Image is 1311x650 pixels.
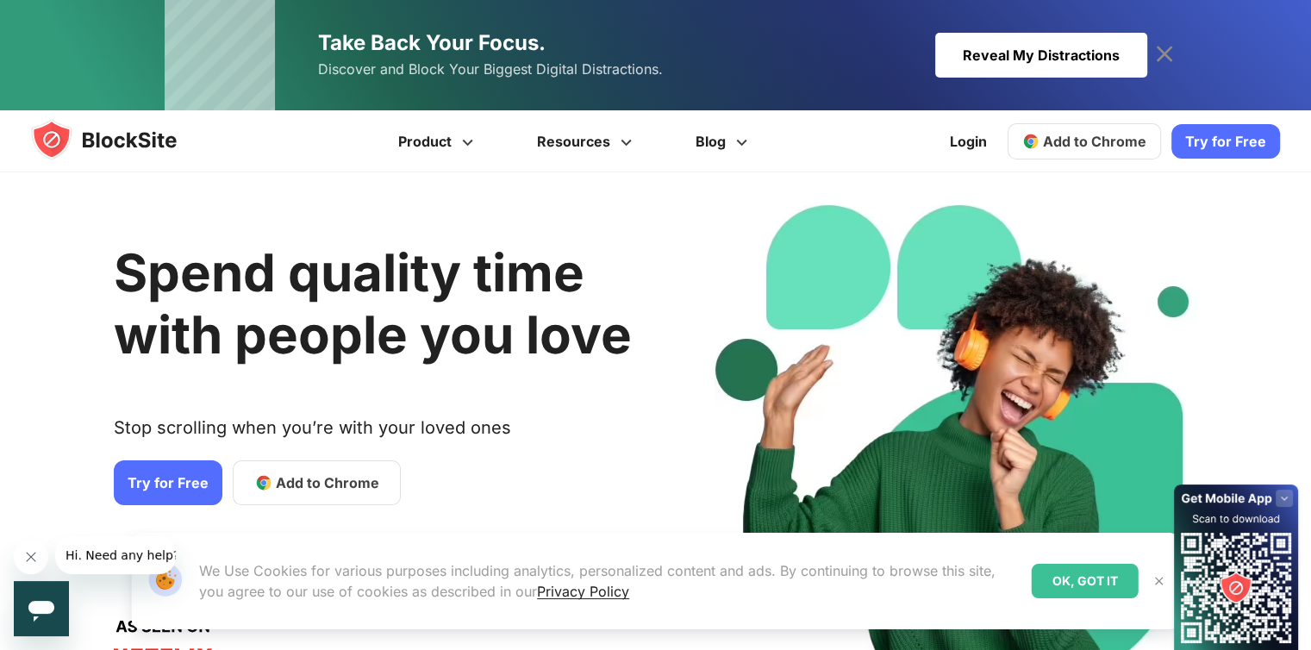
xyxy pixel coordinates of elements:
img: chrome-icon.svg [1022,133,1039,150]
text: Stop scrolling when you’re with your loved ones [114,417,511,452]
a: Resources [508,110,666,172]
a: Login [940,121,997,162]
a: Try for Free [1171,124,1280,159]
a: Product [369,110,508,172]
iframe: Close message [14,540,48,574]
img: Close [1152,574,1166,588]
button: Close [1148,570,1171,592]
iframe: Button to launch messaging window [14,581,69,636]
a: Try for Free [114,460,222,505]
a: Add to Chrome [233,460,401,505]
span: Add to Chrome [1043,133,1146,150]
span: Add to Chrome [276,472,379,493]
div: Reveal My Distractions [935,33,1147,78]
span: Take Back Your Focus. [318,30,546,55]
iframe: Message from company [55,536,176,574]
a: Add to Chrome [1008,123,1161,159]
span: Discover and Block Your Biggest Digital Distractions. [318,57,663,82]
h2: Spend quality time with people you love [114,241,664,366]
div: OK, GOT IT [1032,564,1139,598]
a: Privacy Policy [537,583,629,600]
img: blocksite-icon.5d769676.svg [31,119,210,160]
p: We Use Cookies for various purposes including analytics, personalized content and ads. By continu... [199,560,1018,602]
a: Blog [666,110,782,172]
span: Hi. Need any help? [10,12,124,26]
